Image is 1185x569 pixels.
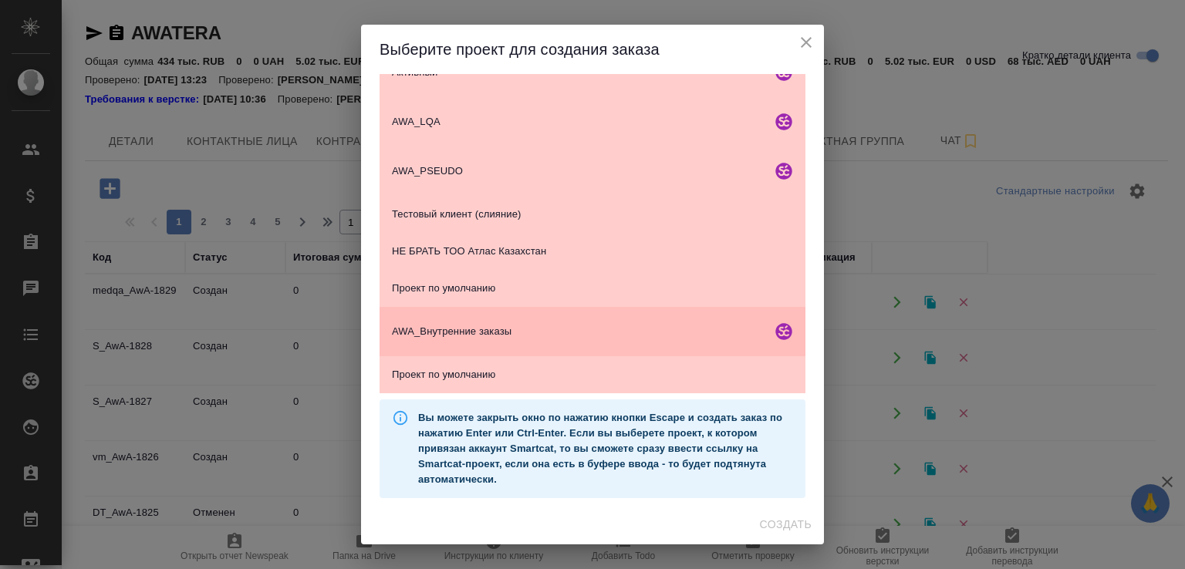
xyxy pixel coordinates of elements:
[392,114,765,130] span: AWA_LQA
[380,97,805,146] div: AWA_LQAsmartcat
[392,244,793,259] span: НЕ БРАТЬ ТОО Атлас Казахстан
[380,146,805,196] div: AWA_PSEUDOsmartcat
[380,41,660,58] span: Выберите проект для создания заказа
[380,233,805,270] div: НЕ БРАТЬ ТОО Атлас Казахстан
[380,356,805,393] div: Проект по умолчанию
[380,307,805,356] div: AWA_Внутренние заказыsmartcat
[380,270,805,307] div: Проект по умолчанию
[765,103,802,140] button: smartcat
[392,367,793,382] span: Проект по умолчанию
[765,313,802,350] button: smartcat
[392,324,765,339] span: AWA_Внутренние заказы
[392,281,793,296] span: Проект по умолчанию
[392,207,793,222] span: Тестовый клиент (слияние)
[765,153,802,190] button: smartcat
[380,196,805,233] div: Тестовый клиент (слияние)
[795,31,818,54] button: close
[418,404,793,493] div: Вы можете закрыть окно по нажатию кнопки Escape и создать заказ по нажатию Enter или Ctrl-Enter. ...
[392,163,765,179] span: AWA_PSEUDO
